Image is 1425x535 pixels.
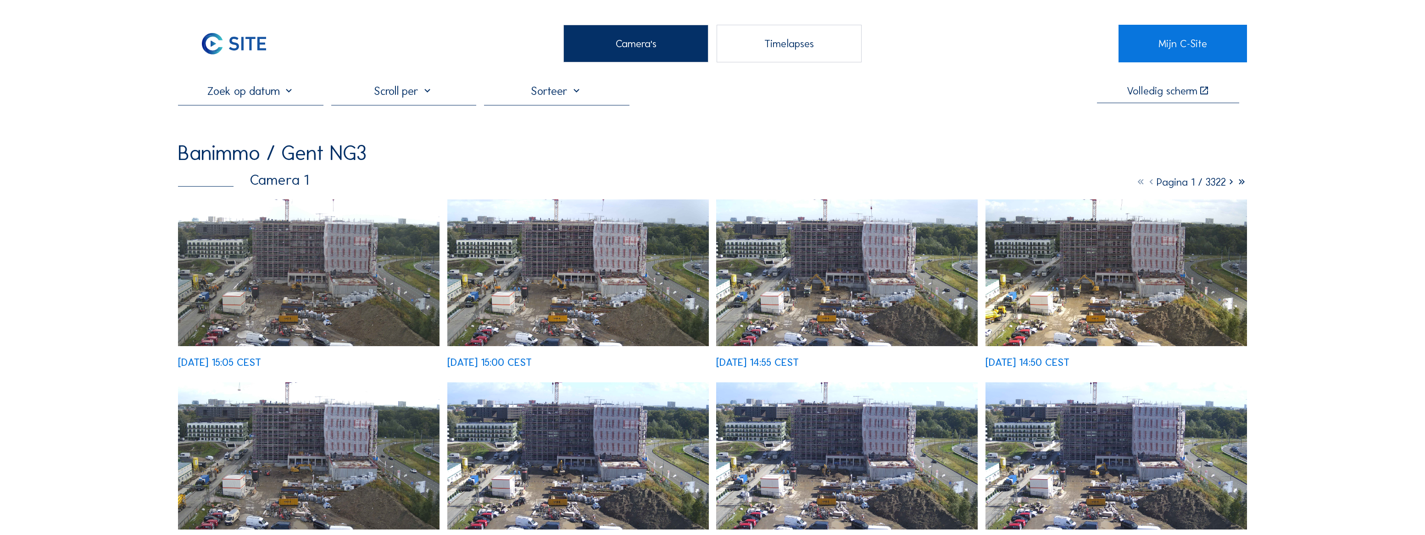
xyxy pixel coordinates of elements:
[178,382,440,529] img: image_53200763
[178,84,323,98] input: Zoek op datum 󰅀
[985,199,1247,347] img: image_53200916
[178,357,261,368] div: [DATE] 15:05 CEST
[716,357,799,368] div: [DATE] 14:55 CEST
[717,25,862,62] div: Timelapses
[1157,176,1226,188] span: Pagina 1 / 3322
[716,199,978,347] img: image_53201046
[178,173,308,188] div: Camera 1
[447,357,532,368] div: [DATE] 15:00 CEST
[447,199,709,347] img: image_53201211
[178,143,367,164] div: Banimmo / Gent NG3
[563,25,709,62] div: Camera's
[178,199,440,347] img: image_53201351
[447,382,709,529] img: image_53200610
[985,382,1247,529] img: image_53200399
[178,25,290,62] img: C-SITE Logo
[1127,86,1197,96] div: Volledig scherm
[985,357,1069,368] div: [DATE] 14:50 CEST
[178,25,306,62] a: C-SITE Logo
[1119,25,1247,62] a: Mijn C-Site
[716,382,978,529] img: image_53200545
